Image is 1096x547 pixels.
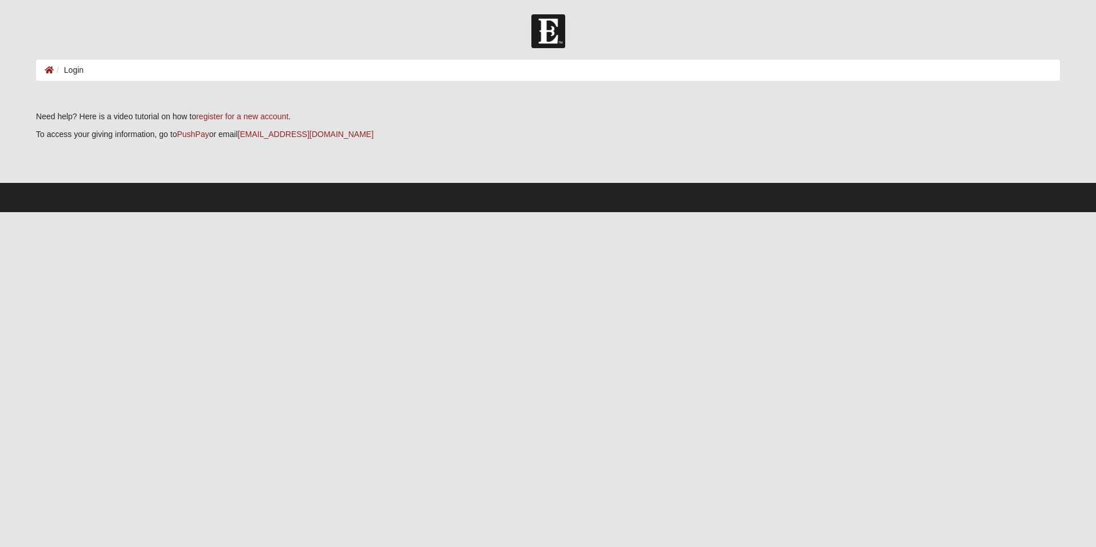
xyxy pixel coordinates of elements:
p: To access your giving information, go to or email [36,128,1060,140]
a: PushPay [177,130,209,139]
a: [EMAIL_ADDRESS][DOMAIN_NAME] [238,130,374,139]
p: Need help? Here is a video tutorial on how to . [36,111,1060,123]
li: Login [54,64,84,76]
a: register for a new account [196,112,288,121]
img: Church of Eleven22 Logo [531,14,565,48]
